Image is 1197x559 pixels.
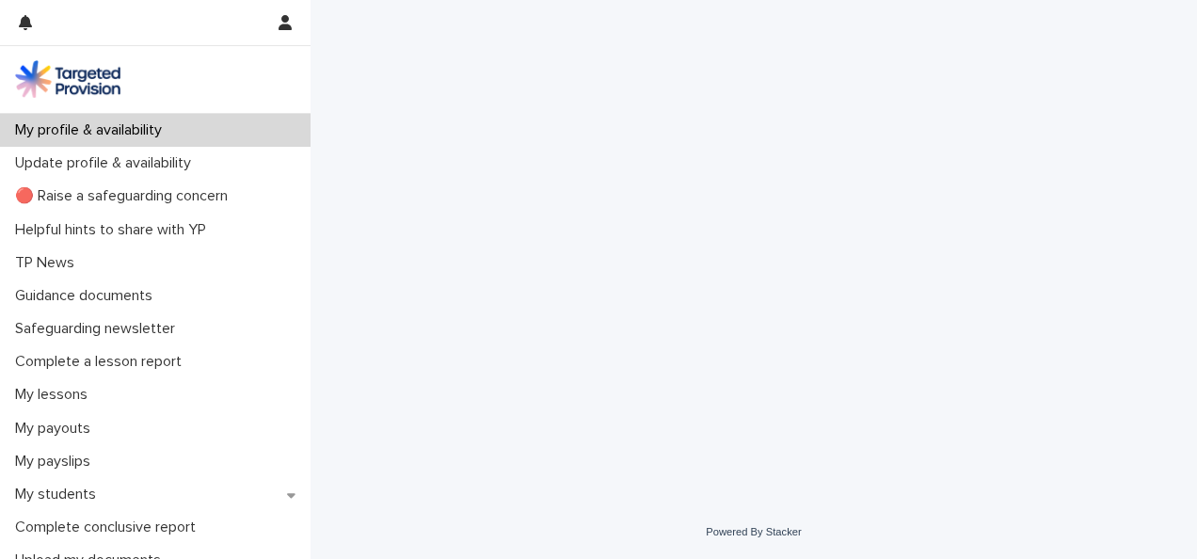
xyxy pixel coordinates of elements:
[8,353,197,371] p: Complete a lesson report
[8,187,243,205] p: 🔴 Raise a safeguarding concern
[8,221,221,239] p: Helpful hints to share with YP
[8,154,206,172] p: Update profile & availability
[8,254,89,272] p: TP News
[706,526,801,537] a: Powered By Stacker
[8,386,103,404] p: My lessons
[8,453,105,471] p: My payslips
[15,60,120,98] img: M5nRWzHhSzIhMunXDL62
[8,420,105,438] p: My payouts
[8,486,111,503] p: My students
[8,519,211,536] p: Complete conclusive report
[8,320,190,338] p: Safeguarding newsletter
[8,121,177,139] p: My profile & availability
[8,287,168,305] p: Guidance documents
